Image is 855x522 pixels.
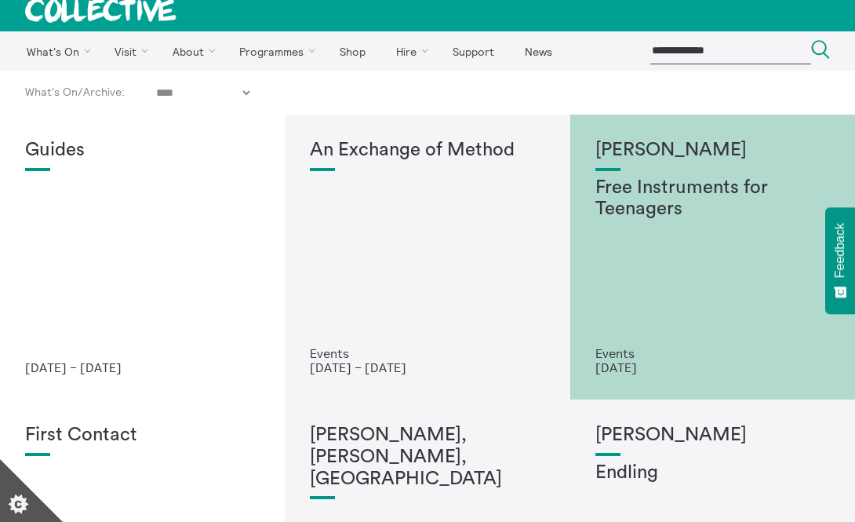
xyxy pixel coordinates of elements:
[158,31,223,71] a: About
[101,31,156,71] a: Visit
[595,360,830,374] p: [DATE]
[833,223,847,278] span: Feedback
[310,140,544,162] h1: An Exchange of Method
[595,346,830,360] p: Events
[326,31,379,71] a: Shop
[285,115,569,400] a: An Exchange of Method Events [DATE] – [DATE]
[438,31,508,71] a: Support
[595,425,830,447] h1: [PERSON_NAME]
[310,346,544,360] p: Events
[25,86,78,98] a: What's On
[226,31,323,71] a: Programmes
[595,462,830,484] h2: Endling
[383,31,436,71] a: Hire
[25,140,260,162] h1: Guides
[825,207,855,314] button: Feedback - Show survey
[25,425,260,447] h1: First Contact
[83,86,125,98] a: Archive:
[570,115,855,400] a: [PERSON_NAME] Free Instruments for Teenagers Events [DATE]
[511,31,566,71] a: News
[25,360,260,374] p: [DATE] – [DATE]
[310,360,544,374] p: [DATE] – [DATE]
[595,177,830,221] h2: Free Instruments for Teenagers
[310,425,544,490] h1: [PERSON_NAME], [PERSON_NAME], [GEOGRAPHIC_DATA]
[13,31,98,71] a: What's On
[595,140,830,162] h1: [PERSON_NAME]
